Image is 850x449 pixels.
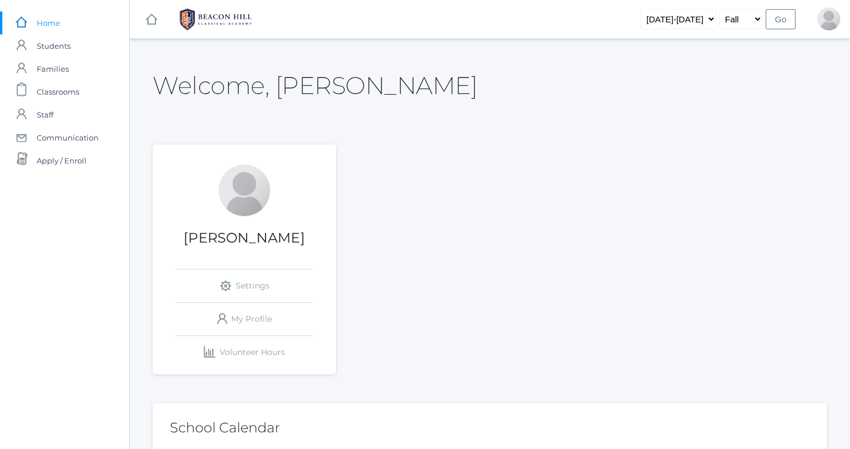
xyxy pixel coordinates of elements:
[37,11,60,34] span: Home
[153,72,477,99] h2: Welcome, [PERSON_NAME]
[766,9,796,29] input: Go
[37,126,99,149] span: Communication
[37,103,53,126] span: Staff
[37,57,69,80] span: Families
[170,420,810,435] h2: School Calendar
[173,5,259,34] img: BHCALogos-05-308ed15e86a5a0abce9b8dd61676a3503ac9727e845dece92d48e8588c001991.png
[219,165,270,216] div: Jaimie Watson
[176,336,313,369] a: Volunteer Hours
[153,231,336,245] h1: [PERSON_NAME]
[176,303,313,335] a: My Profile
[37,149,87,172] span: Apply / Enroll
[817,7,840,30] div: Jaimie Watson
[176,270,313,302] a: Settings
[37,34,71,57] span: Students
[37,80,79,103] span: Classrooms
